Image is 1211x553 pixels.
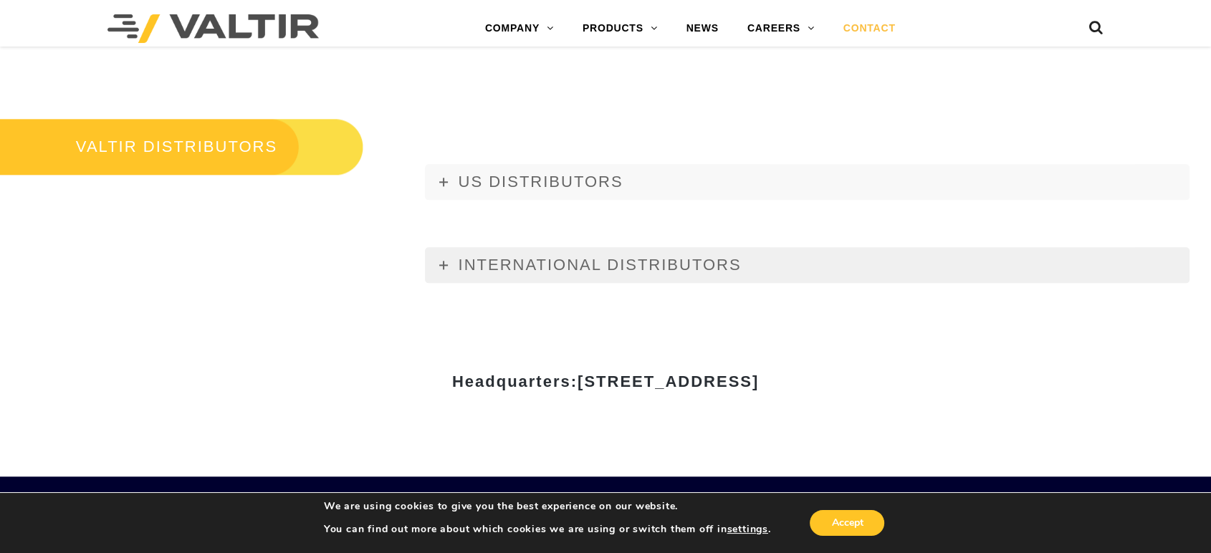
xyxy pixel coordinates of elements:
[727,523,767,536] button: settings
[107,14,319,43] img: Valtir
[568,14,672,43] a: PRODUCTS
[425,247,1190,283] a: INTERNATIONAL DISTRIBUTORS
[324,523,771,536] p: You can find out more about which cookies we are using or switch them off in .
[452,372,759,390] strong: Headquarters:
[425,164,1190,200] a: US DISTRIBUTORS
[810,510,884,536] button: Accept
[458,173,623,191] span: US DISTRIBUTORS
[324,500,771,513] p: We are using cookies to give you the best experience on our website.
[471,14,568,43] a: COMPANY
[829,14,910,43] a: CONTACT
[458,256,741,274] span: INTERNATIONAL DISTRIBUTORS
[578,372,759,390] span: [STREET_ADDRESS]
[672,14,733,43] a: NEWS
[733,14,829,43] a: CAREERS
